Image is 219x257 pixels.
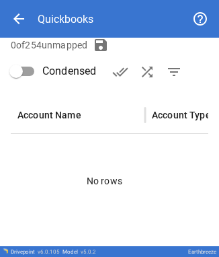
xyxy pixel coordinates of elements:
div: Account Name [17,110,81,120]
span: shuffle [139,64,155,80]
span: v 6.0.105 [38,249,60,255]
div: Earthbreeze [188,249,216,255]
div: Quickbooks [38,13,93,26]
span: filter_list [166,64,182,80]
span: done_all [112,64,128,80]
img: Drivepoint [3,248,8,254]
div: Account Type [152,110,211,120]
span: arrow_back [11,11,27,27]
div: No rows [11,134,198,227]
span: Condensed [42,63,96,79]
p: 0 of 254 unmapped [11,38,87,52]
span: v 5.0.2 [81,249,96,255]
div: Drivepoint [11,249,60,255]
div: Model [62,249,96,255]
button: AI Auto-Map Accounts [134,59,161,85]
button: Show Unmapped Accounts Only [161,59,187,85]
button: Verify Accounts [107,59,134,85]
